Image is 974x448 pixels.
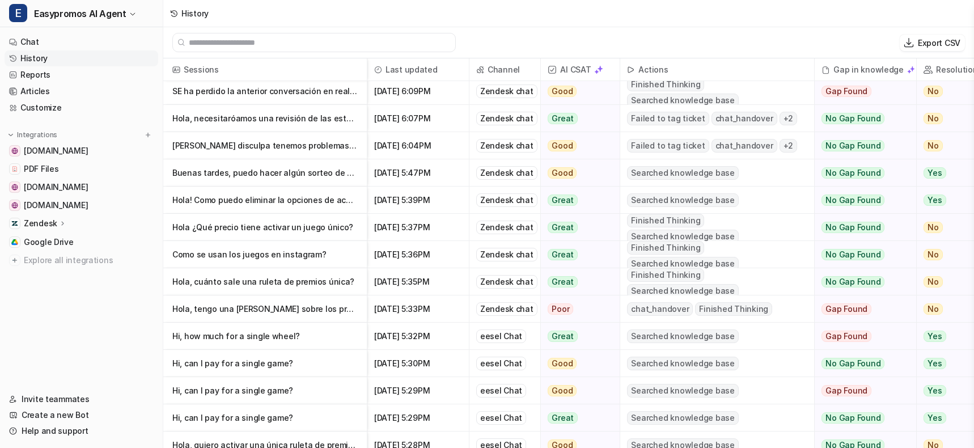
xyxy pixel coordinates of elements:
[372,159,464,187] span: [DATE] 5:47PM
[541,159,613,187] button: Good
[815,268,908,295] button: No Gap Found
[815,78,908,105] button: Gap Found
[712,139,777,153] span: chat_handover
[476,357,526,370] div: eesel Chat
[548,249,578,260] span: Great
[821,385,871,396] span: Gap Found
[900,35,965,51] button: Export CSV
[172,214,358,241] p: Hola ¿Qué precio tiene activar un juego único?
[815,241,908,268] button: No Gap Found
[476,275,537,289] div: Zendesk chat
[11,239,18,246] img: Google Drive
[372,241,464,268] span: [DATE] 5:36PM
[627,193,738,207] span: Searched knowledge base
[627,284,738,298] span: Searched knowledge base
[11,184,18,191] img: www.easypromosapp.com
[172,187,358,214] p: Hola! Como puedo eliminar la opciones de aceptar tanto condiciones de uso como p
[476,221,537,234] div: Zendesk chat
[821,412,884,424] span: No Gap Found
[627,94,738,107] span: Searched knowledge base
[5,407,158,423] a: Create a new Bot
[815,350,908,377] button: No Gap Found
[172,350,358,377] p: Hi, can I pay for a single game?
[172,295,358,323] p: Hola, tengo una [PERSON_NAME] sobre los precios
[5,234,158,250] a: Google DriveGoogle Drive
[372,58,464,81] span: Last updated
[24,181,88,193] span: [DOMAIN_NAME]
[172,159,358,187] p: Buenas tardes, puedo hacer algún sorteo de prueba?
[17,130,57,140] p: Integrations
[924,140,943,151] span: No
[924,86,943,97] span: No
[821,113,884,124] span: No Gap Found
[821,276,884,288] span: No Gap Found
[821,167,884,179] span: No Gap Found
[541,295,613,323] button: Poor
[548,331,578,342] span: Great
[548,303,573,315] span: Poor
[476,329,526,343] div: eesel Chat
[815,404,908,432] button: No Gap Found
[815,159,908,187] button: No Gap Found
[7,131,15,139] img: expand menu
[172,78,358,105] p: SE ha perdido la anterior conversación en realción a l apromo 1001080
[924,249,943,260] span: No
[172,404,358,432] p: Hi, can I pay for a single game?
[541,105,613,132] button: Great
[172,241,358,268] p: Como se usan los juegos en instagram?
[548,195,578,206] span: Great
[34,6,126,22] span: Easypromos AI Agent
[924,222,943,233] span: No
[476,384,526,398] div: eesel Chat
[627,241,704,255] span: Finished Thinking
[548,276,578,288] span: Great
[372,377,464,404] span: [DATE] 5:29PM
[372,323,464,350] span: [DATE] 5:32PM
[372,214,464,241] span: [DATE] 5:37PM
[5,83,158,99] a: Articles
[5,143,158,159] a: www.notion.com[DOMAIN_NAME]
[476,139,537,153] div: Zendesk chat
[548,412,578,424] span: Great
[476,193,537,207] div: Zendesk chat
[476,248,537,261] div: Zendesk chat
[821,331,871,342] span: Gap Found
[924,358,946,369] span: Yes
[476,166,537,180] div: Zendesk chat
[627,268,704,282] span: Finished Thinking
[815,323,908,350] button: Gap Found
[627,139,709,153] span: Failed to tag ticket
[476,302,537,316] div: Zendesk chat
[476,84,537,98] div: Zendesk chat
[5,391,158,407] a: Invite teammates
[627,302,693,316] span: chat_handover
[815,214,908,241] button: No Gap Found
[548,140,577,151] span: Good
[821,86,871,97] span: Gap Found
[24,218,57,229] p: Zendesk
[638,58,668,81] h2: Actions
[548,113,578,124] span: Great
[924,113,943,124] span: No
[627,166,738,180] span: Searched knowledge base
[627,357,738,370] span: Searched knowledge base
[924,276,943,288] span: No
[172,132,358,159] p: [PERSON_NAME] disculpa tenemos problemas con la cuponera que tenemos activa, al darle can
[712,112,777,125] span: chat_handover
[11,166,18,172] img: PDF Files
[541,214,613,241] button: Great
[548,86,577,97] span: Good
[627,257,738,271] span: Searched knowledge base
[5,34,158,50] a: Chat
[815,105,908,132] button: No Gap Found
[627,112,709,125] span: Failed to tag ticket
[172,377,358,404] p: Hi, can I pay for a single game?
[172,268,358,295] p: Hola, cuánto sale una ruleta de premios única?
[541,268,613,295] button: Great
[372,350,464,377] span: [DATE] 5:30PM
[476,112,537,125] div: Zendesk chat
[24,236,74,248] span: Google Drive
[821,358,884,369] span: No Gap Found
[819,58,912,81] div: Gap in knowledge
[815,132,908,159] button: No Gap Found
